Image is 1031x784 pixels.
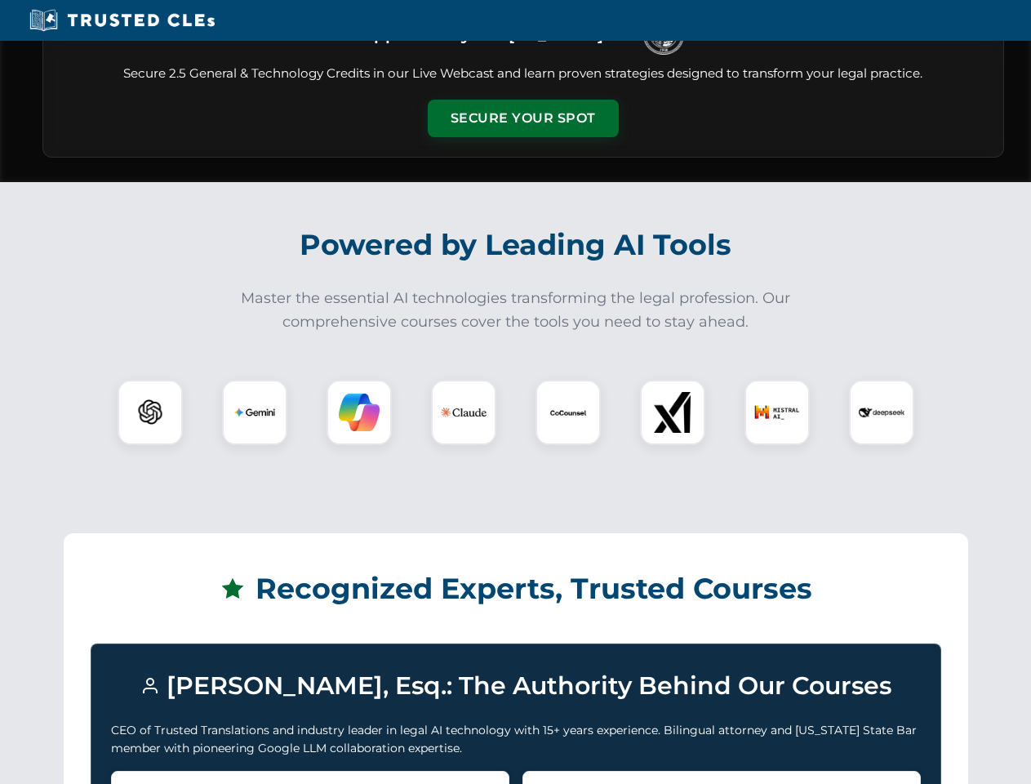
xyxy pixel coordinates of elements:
[339,392,380,433] img: Copilot Logo
[230,287,802,334] p: Master the essential AI technologies transforming the legal profession. Our comprehensive courses...
[63,65,984,83] p: Secure 2.5 General & Technology Credits in our Live Webcast and learn proven strategies designed ...
[64,216,968,274] h2: Powered by Leading AI Tools
[431,380,496,445] div: Claude
[859,390,904,435] img: DeepSeek Logo
[548,392,589,433] img: CoCounsel Logo
[118,380,183,445] div: ChatGPT
[111,664,921,708] h3: [PERSON_NAME], Esq.: The Authority Behind Our Courses
[234,392,275,433] img: Gemini Logo
[652,392,693,433] img: xAI Logo
[24,8,220,33] img: Trusted CLEs
[535,380,601,445] div: CoCounsel
[744,380,810,445] div: Mistral AI
[111,721,921,758] p: CEO of Trusted Translations and industry leader in legal AI technology with 15+ years experience....
[849,380,914,445] div: DeepSeek
[91,560,941,617] h2: Recognized Experts, Trusted Courses
[428,100,619,137] button: Secure Your Spot
[327,380,392,445] div: Copilot
[640,380,705,445] div: xAI
[754,390,800,435] img: Mistral AI Logo
[441,390,487,435] img: Claude Logo
[127,389,174,436] img: ChatGPT Logo
[222,380,287,445] div: Gemini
